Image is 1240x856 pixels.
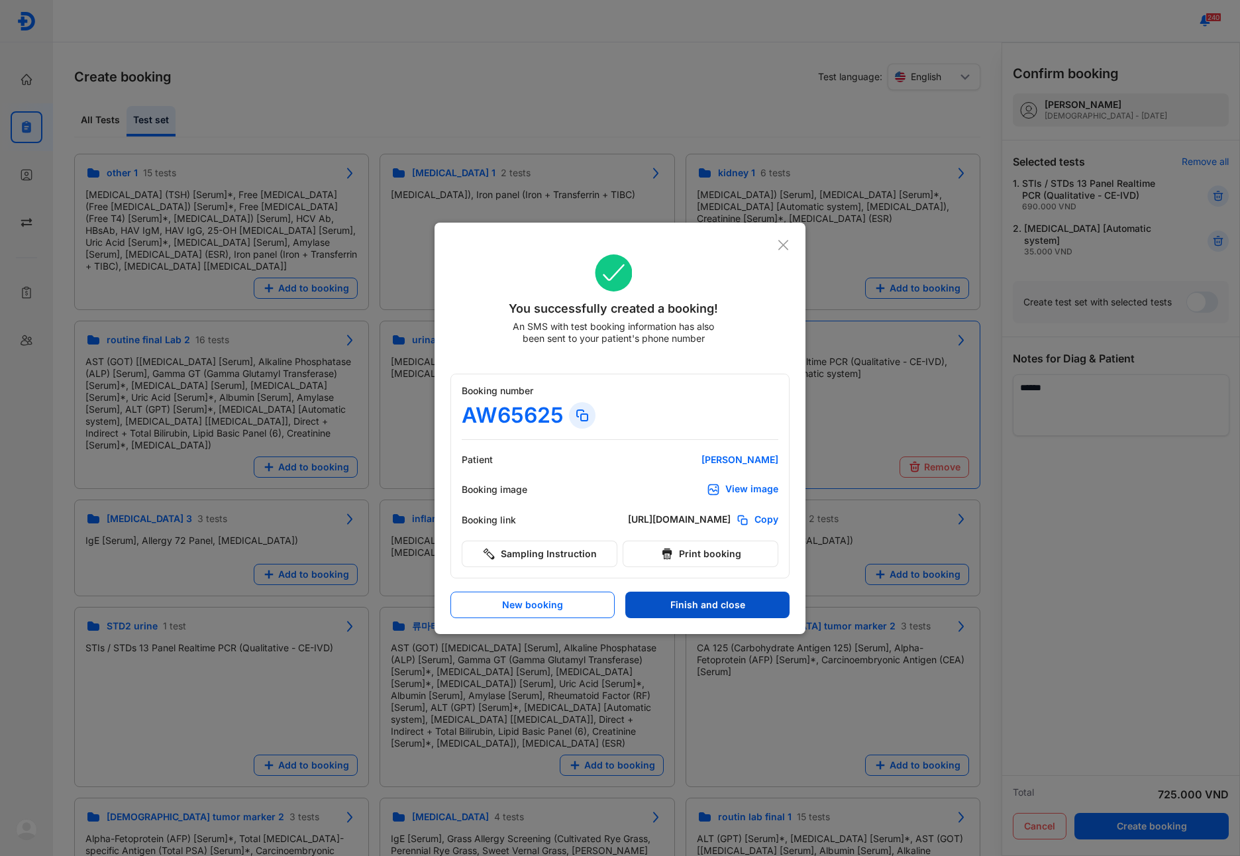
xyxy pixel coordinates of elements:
div: Booking image [462,484,541,496]
button: New booking [450,592,615,618]
span: Copy [754,513,778,527]
div: AW65625 [462,402,564,429]
div: [URL][DOMAIN_NAME] [628,513,731,527]
button: Finish and close [625,592,790,618]
div: Patient [462,454,541,466]
div: An SMS with test booking information has also been sent to your patient's phone number [509,321,717,345]
button: Sampling Instruction [462,541,617,567]
button: Print booking [623,541,778,567]
div: You successfully created a booking! [450,299,777,318]
div: View image [725,483,778,496]
div: Booking number [462,385,778,397]
div: [PERSON_NAME] [619,454,778,466]
div: Booking link [462,514,541,526]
